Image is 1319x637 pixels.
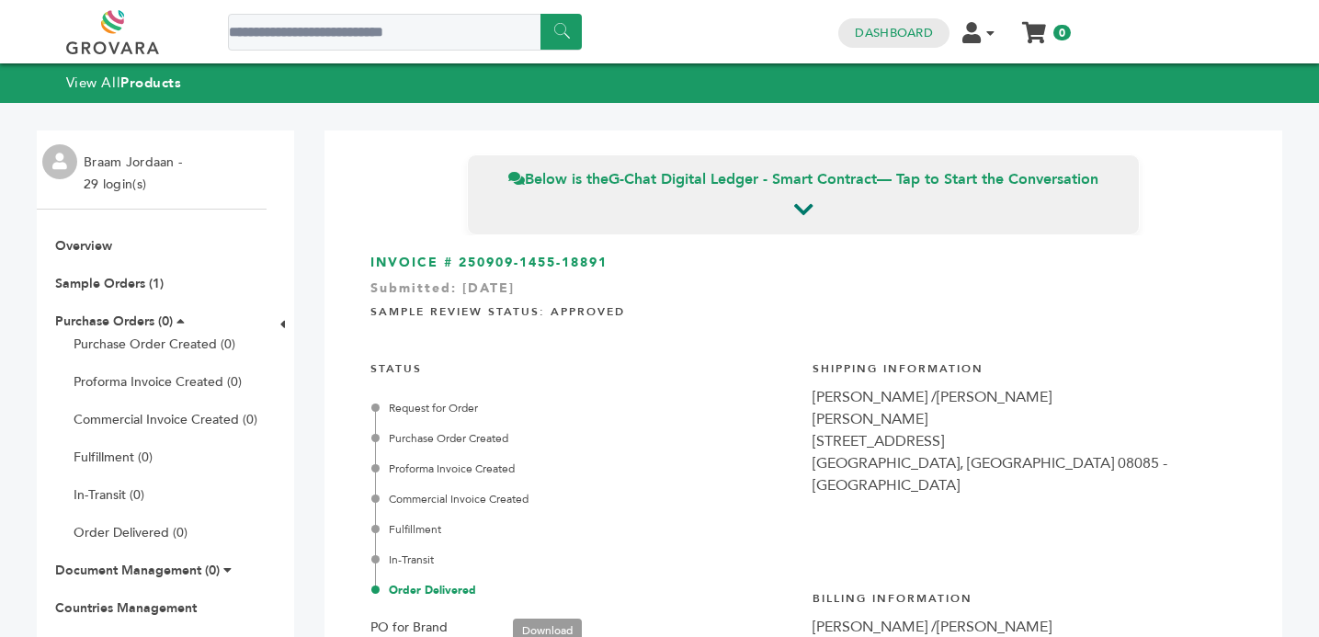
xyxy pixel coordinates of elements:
[370,347,794,386] h4: STATUS
[84,152,187,196] li: Braam Jordaan - 29 login(s)
[375,400,794,416] div: Request for Order
[375,582,794,598] div: Order Delivered
[370,290,1236,329] h4: Sample Review Status: Approved
[375,461,794,477] div: Proforma Invoice Created
[66,74,182,92] a: View AllProducts
[375,552,794,568] div: In-Transit
[120,74,181,92] strong: Products
[74,449,153,466] a: Fulfillment (0)
[813,430,1236,452] div: [STREET_ADDRESS]
[74,336,235,353] a: Purchase Order Created (0)
[508,169,1098,189] span: Below is the — Tap to Start the Conversation
[370,254,1236,272] h3: INVOICE # 250909-1455-18891
[813,577,1236,616] h4: Billing Information
[855,25,932,41] a: Dashboard
[813,347,1236,386] h4: Shipping Information
[1024,17,1045,36] a: My Cart
[228,14,582,51] input: Search a product or brand...
[1053,25,1071,40] span: 0
[375,491,794,507] div: Commercial Invoice Created
[375,521,794,538] div: Fulfillment
[813,408,1236,430] div: [PERSON_NAME]
[55,599,197,617] a: Countries Management
[74,486,144,504] a: In-Transit (0)
[55,237,112,255] a: Overview
[608,169,877,189] strong: G-Chat Digital Ledger - Smart Contract
[55,562,220,579] a: Document Management (0)
[813,452,1236,496] div: [GEOGRAPHIC_DATA], [GEOGRAPHIC_DATA] 08085 - [GEOGRAPHIC_DATA]
[42,144,77,179] img: profile.png
[74,411,257,428] a: Commercial Invoice Created (0)
[74,524,188,541] a: Order Delivered (0)
[370,279,1236,307] div: Submitted: [DATE]
[813,386,1236,408] div: [PERSON_NAME] /[PERSON_NAME]
[375,430,794,447] div: Purchase Order Created
[74,373,242,391] a: Proforma Invoice Created (0)
[55,313,173,330] a: Purchase Orders (0)
[55,275,164,292] a: Sample Orders (1)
